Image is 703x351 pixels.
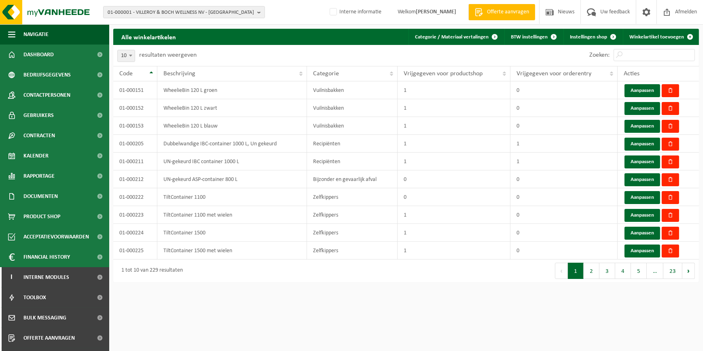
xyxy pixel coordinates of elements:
td: 0 [510,117,618,135]
td: 1 [398,117,511,135]
td: WheelieBin 120 L blauw [157,117,307,135]
td: TiltContainer 1500 [157,224,307,242]
td: 0 [510,206,618,224]
a: Categorie / Materiaal vertalingen [409,29,503,45]
a: Aanpassen [625,155,660,168]
td: 01-000224 [113,224,157,242]
a: Winkelartikel toevoegen [623,29,698,45]
span: Categorie [313,70,339,77]
span: Rapportage [23,166,55,186]
span: Acceptatievoorwaarden [23,227,89,247]
a: Offerte aanvragen [468,4,535,20]
td: 1 [510,135,618,153]
button: 01-000001 - VILLEROY & BOCH WELLNESS NV - [GEOGRAPHIC_DATA] [103,6,265,18]
span: 10 [118,50,135,62]
span: Financial History [23,247,70,267]
td: 0 [398,170,511,188]
label: resultaten weergeven [139,52,197,58]
strong: [PERSON_NAME] [416,9,456,15]
span: Beschrijving [163,70,195,77]
button: 23 [663,263,682,279]
a: Instellingen shop [563,29,621,45]
td: 0 [510,242,618,260]
td: TiltContainer 1100 met wielen [157,206,307,224]
label: Zoeken: [589,52,610,59]
td: TiltContainer 1100 [157,188,307,206]
td: 1 [398,153,511,170]
td: Zelfkippers [307,242,398,260]
td: 1 [398,81,511,99]
a: BTW instellingen [504,29,562,45]
td: Zelfkippers [307,188,398,206]
a: Aanpassen [625,120,660,133]
button: 1 [568,263,584,279]
td: 01-000223 [113,206,157,224]
span: Interne modules [23,267,69,287]
a: Aanpassen [625,191,660,204]
td: Zelfkippers [307,224,398,242]
span: Bedrijfsgegevens [23,65,71,85]
td: Dubbelwandige IBC-container 1000 L, Un gekeurd [157,135,307,153]
td: 01-000211 [113,153,157,170]
td: Recipiënten [307,135,398,153]
td: Recipiënten [307,153,398,170]
button: 2 [584,263,599,279]
td: Vuilnisbakken [307,81,398,99]
span: Bulk Messaging [23,308,66,328]
span: Product Shop [23,206,60,227]
a: Aanpassen [625,245,660,257]
td: 01-000152 [113,99,157,117]
span: Offerte aanvragen [485,8,531,16]
td: 0 [510,99,618,117]
span: Kalender [23,146,49,166]
span: Acties [624,70,639,77]
td: 01-000205 [113,135,157,153]
td: Bijzonder en gevaarlijk afval [307,170,398,188]
td: Zelfkippers [307,206,398,224]
span: I [8,267,15,287]
span: Contracten [23,126,55,146]
button: Previous [555,263,568,279]
label: Interne informatie [328,6,381,18]
button: Next [682,263,695,279]
span: Navigatie [23,24,49,45]
a: Aanpassen [625,102,660,115]
a: Aanpassen [625,173,660,186]
button: 5 [631,263,647,279]
td: UN-gekeurd IBC container 1000 L [157,153,307,170]
td: 0 [510,224,618,242]
td: 1 [398,242,511,260]
button: 3 [599,263,615,279]
td: TiltContainer 1500 met wielen [157,242,307,260]
h2: Alle winkelartikelen [113,29,184,45]
span: Documenten [23,186,58,206]
td: 01-000212 [113,170,157,188]
span: 01-000001 - VILLEROY & BOCH WELLNESS NV - [GEOGRAPHIC_DATA] [108,6,254,19]
span: Dashboard [23,45,54,65]
td: Vuilnisbakken [307,117,398,135]
td: 01-000153 [113,117,157,135]
td: 01-000222 [113,188,157,206]
span: Code [119,70,133,77]
td: 1 [398,135,511,153]
span: Vrijgegeven voor productshop [404,70,483,77]
span: … [647,263,663,279]
button: 4 [615,263,631,279]
span: Toolbox [23,287,46,308]
div: 1 tot 10 van 229 resultaten [117,264,183,278]
td: 01-000151 [113,81,157,99]
span: 10 [117,50,135,62]
td: 0 [510,81,618,99]
td: UN-gekeurd ASP-container 800 L [157,170,307,188]
a: Aanpassen [625,227,660,240]
span: Offerte aanvragen [23,328,75,348]
a: Aanpassen [625,209,660,222]
td: 1 [398,99,511,117]
span: Contactpersonen [23,85,70,105]
td: WheelieBin 120 L zwart [157,99,307,117]
td: 0 [510,170,618,188]
td: Vuilnisbakken [307,99,398,117]
td: 0 [510,188,618,206]
td: 0 [398,188,511,206]
td: 1 [510,153,618,170]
